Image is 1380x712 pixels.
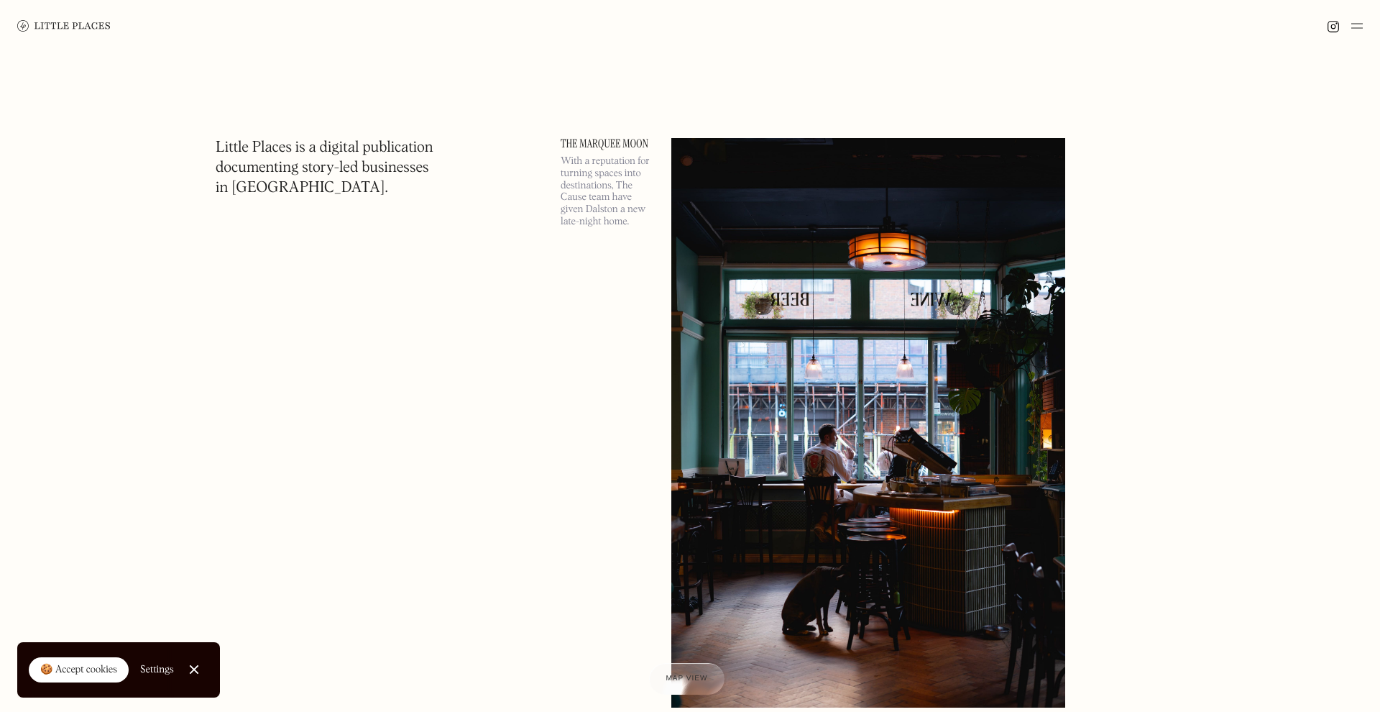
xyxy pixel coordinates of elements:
[649,663,725,695] a: Map view
[216,138,433,198] h1: Little Places is a digital publication documenting story-led businesses in [GEOGRAPHIC_DATA].
[561,138,654,150] a: The Marquee Moon
[671,138,1065,708] img: The Marquee Moon
[140,665,174,675] div: Settings
[666,675,708,683] span: Map view
[561,155,654,228] p: With a reputation for turning spaces into destinations, The Cause team have given Dalston a new l...
[140,654,174,686] a: Settings
[40,663,117,677] div: 🍪 Accept cookies
[180,655,208,684] a: Close Cookie Popup
[29,657,129,683] a: 🍪 Accept cookies
[193,670,194,670] div: Close Cookie Popup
